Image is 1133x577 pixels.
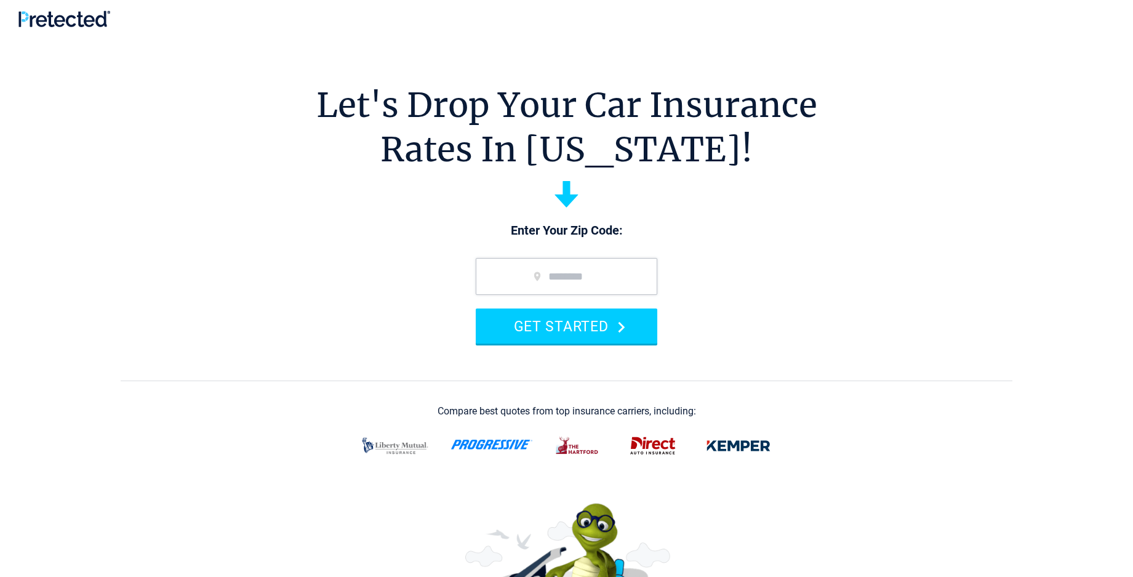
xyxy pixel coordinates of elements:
h1: Let's Drop Your Car Insurance Rates In [US_STATE]! [316,83,817,172]
p: Enter Your Zip Code: [463,222,670,240]
img: liberty [354,430,436,462]
input: zip code [476,258,657,295]
div: Compare best quotes from top insurance carriers, including: [438,406,696,417]
img: thehartford [548,430,608,462]
button: GET STARTED [476,309,657,344]
img: direct [623,430,683,462]
img: kemper [698,430,779,462]
img: progressive [450,440,533,450]
img: Pretected Logo [18,10,110,27]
